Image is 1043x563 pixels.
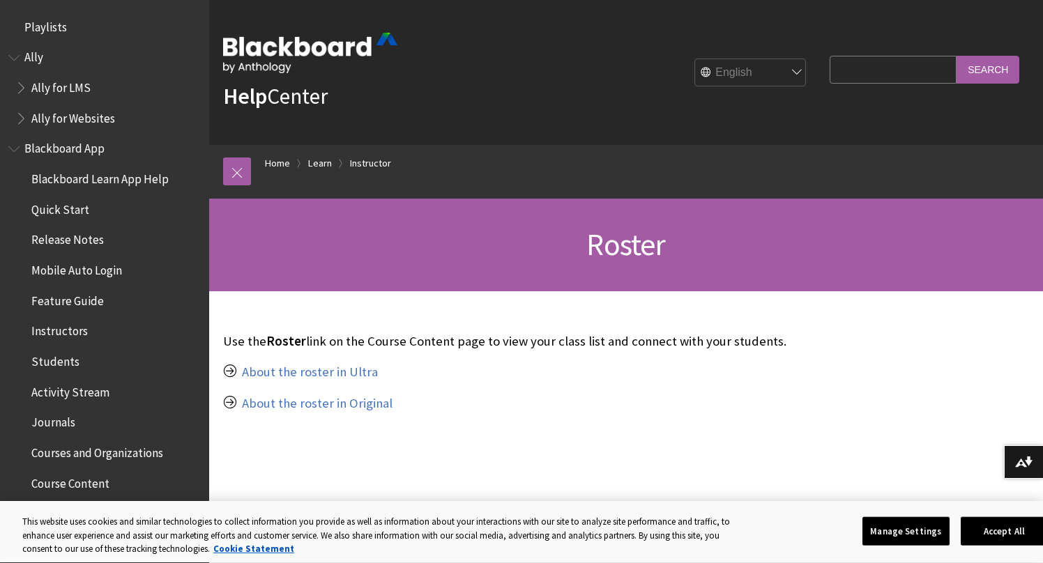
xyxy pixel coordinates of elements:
a: Home [265,155,290,172]
a: About the roster in Original [242,395,393,412]
span: Instructors [31,320,88,339]
strong: Help [223,82,267,110]
img: Blackboard by Anthology [223,33,397,73]
span: Roster [586,225,665,263]
span: Release Notes [31,229,104,247]
span: Ally for LMS [31,76,91,95]
span: Blackboard App [24,137,105,156]
span: Course Content [31,472,109,491]
nav: Book outline for Playlists [8,15,201,39]
nav: Book outline for Anthology Ally Help [8,46,201,130]
span: Ally [24,46,43,65]
select: Site Language Selector [695,59,807,87]
span: Roster [266,333,306,349]
span: Blackboard Learn App Help [31,167,169,186]
p: Use the link on the Course Content page to view your class list and connect with your students. [223,332,823,350]
span: Mobile Auto Login [31,259,122,277]
div: This website uses cookies and similar technologies to collect information you provide as well as ... [22,515,730,556]
a: More information about your privacy, opens in a new tab [213,543,294,555]
a: Learn [308,155,332,172]
span: Quick Start [31,198,89,217]
span: Ally for Websites [31,107,115,125]
span: Feature Guide [31,289,104,308]
span: Activity Stream [31,380,109,399]
input: Search [957,56,1019,83]
a: HelpCenter [223,82,328,110]
button: Manage Settings [862,516,950,546]
a: About the roster in Ultra [242,364,378,380]
span: Courses and Organizations [31,441,163,460]
span: Journals [31,411,75,430]
a: Instructor [350,155,391,172]
span: Playlists [24,15,67,34]
span: Students [31,350,79,369]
